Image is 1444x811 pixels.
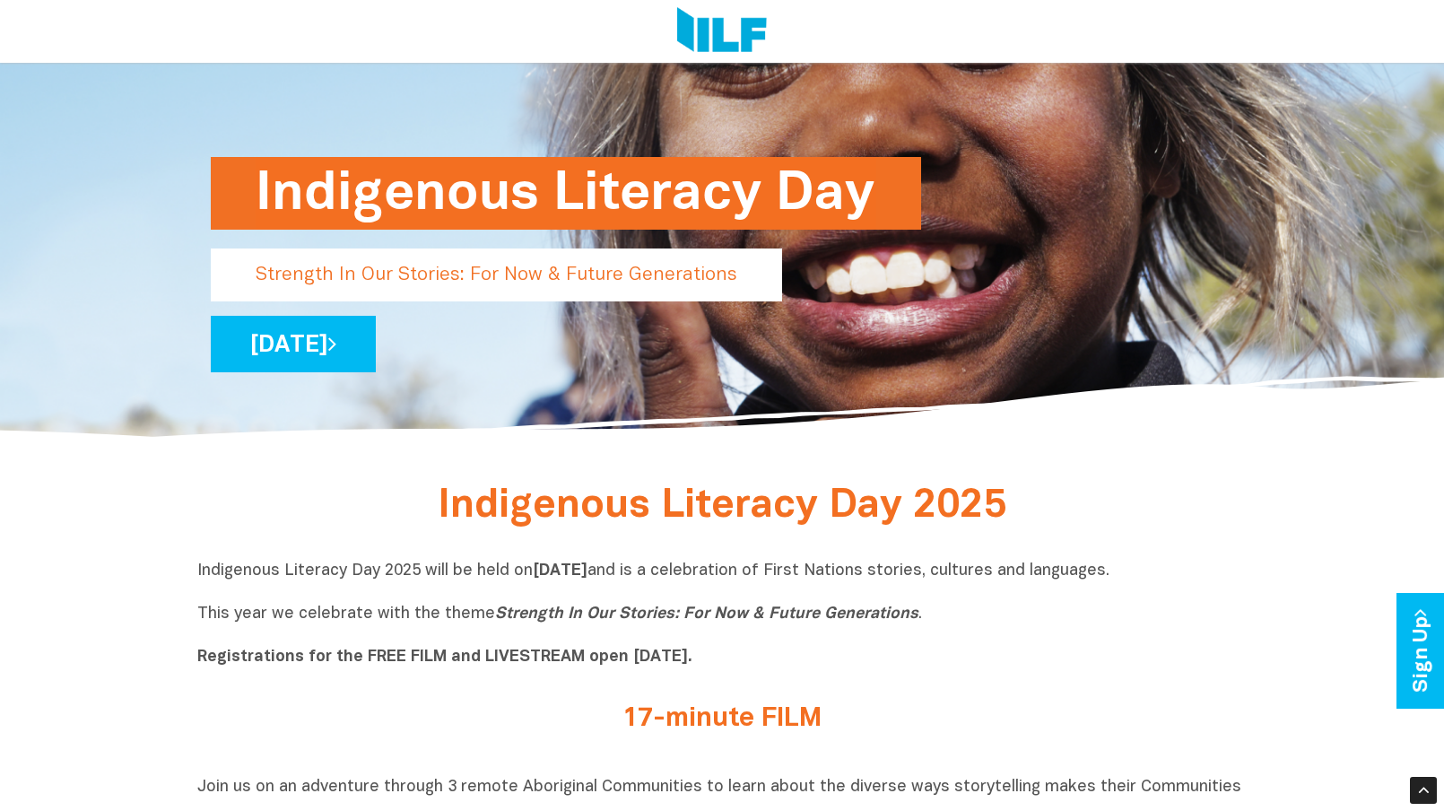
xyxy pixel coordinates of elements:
[211,316,376,372] a: [DATE]
[677,7,766,56] img: Logo
[1410,777,1437,804] div: Scroll Back to Top
[495,606,918,622] i: Strength In Our Stories: For Now & Future Generations
[533,563,587,579] b: [DATE]
[197,650,692,665] b: Registrations for the FREE FILM and LIVESTREAM open [DATE].
[211,249,782,301] p: Strength In Our Stories: For Now & Future Generations
[386,704,1058,734] h2: 17-minute FILM
[197,561,1247,668] p: Indigenous Literacy Day 2025 will be held on and is a celebration of First Nations stories, cultu...
[256,157,876,230] h1: Indigenous Literacy Day
[438,488,1006,525] span: Indigenous Literacy Day 2025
